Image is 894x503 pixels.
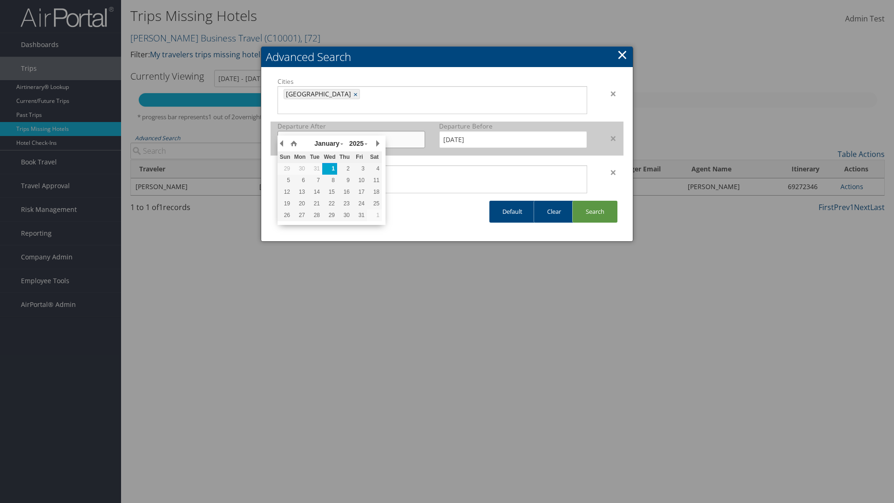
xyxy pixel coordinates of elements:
div: 27 [292,211,307,219]
div: 25 [367,199,382,208]
div: × [594,167,623,178]
div: 10 [352,176,367,184]
div: 31 [352,211,367,219]
div: 1 [367,211,382,219]
div: 22 [322,199,337,208]
div: 20 [292,199,307,208]
a: Default [489,201,535,223]
label: Travelers [278,156,587,165]
div: 4 [367,164,382,173]
div: 11 [367,176,382,184]
th: Tue [307,151,322,163]
th: Thu [337,151,352,163]
div: 1 [322,164,337,173]
div: 21 [307,199,322,208]
th: Wed [322,151,337,163]
div: × [594,88,623,99]
label: Departure Before [439,122,587,131]
div: 9 [337,176,352,184]
div: 16 [337,188,352,196]
span: [GEOGRAPHIC_DATA] [284,89,351,99]
div: 19 [278,199,292,208]
div: 6 [292,176,307,184]
div: 8 [322,176,337,184]
a: Close [617,45,628,64]
div: 26 [278,211,292,219]
a: × [353,89,359,99]
div: 28 [307,211,322,219]
div: 30 [337,211,352,219]
div: 23 [337,199,352,208]
a: Search [572,201,617,223]
div: 3 [352,164,367,173]
th: Mon [292,151,307,163]
div: 2 [337,164,352,173]
span: January [314,140,339,147]
th: Sun [278,151,292,163]
div: 14 [307,188,322,196]
div: 17 [352,188,367,196]
span: 2025 [349,140,364,147]
div: 15 [322,188,337,196]
div: 13 [292,188,307,196]
h2: Advanced Search [261,47,633,67]
div: 29 [322,211,337,219]
div: 12 [278,188,292,196]
div: 30 [292,164,307,173]
a: Clear [534,201,574,223]
label: Departure After [278,122,425,131]
div: 7 [307,176,322,184]
th: Fri [352,151,367,163]
div: 31 [307,164,322,173]
div: 5 [278,176,292,184]
div: 18 [367,188,382,196]
div: × [594,133,623,144]
label: Cities [278,77,587,86]
th: Sat [367,151,382,163]
div: 29 [278,164,292,173]
div: 24 [352,199,367,208]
